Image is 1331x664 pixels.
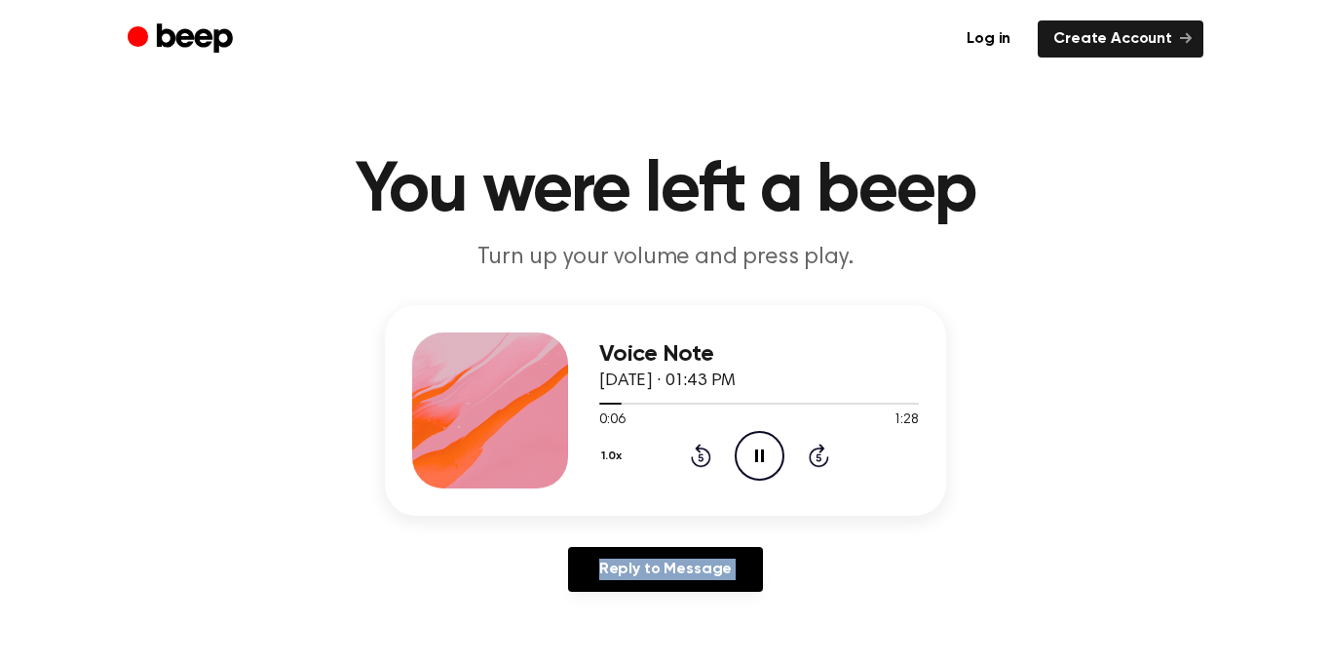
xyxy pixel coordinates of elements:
p: Turn up your volume and press play. [291,242,1040,274]
span: [DATE] · 01:43 PM [599,372,736,390]
h3: Voice Note [599,341,919,368]
span: 0:06 [599,410,625,431]
span: 1:28 [894,410,919,431]
a: Reply to Message [568,547,763,592]
h1: You were left a beep [167,156,1164,226]
a: Log in [951,20,1026,58]
a: Beep [128,20,238,59]
a: Create Account [1038,20,1203,58]
button: 1.0x [599,440,629,473]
